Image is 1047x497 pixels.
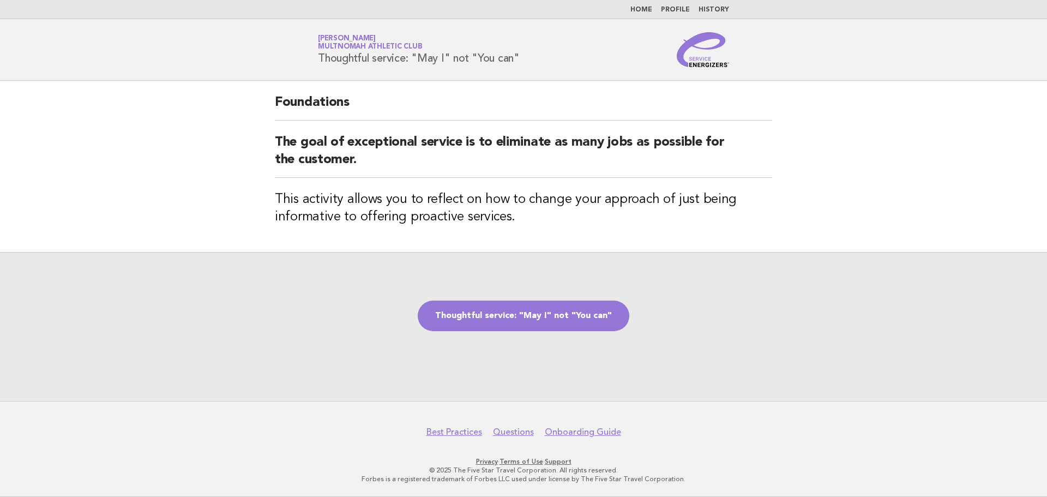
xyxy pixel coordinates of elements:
[500,458,543,465] a: Terms of Use
[318,35,520,64] h1: Thoughtful service: "May I" not "You can"
[275,191,772,226] h3: This activity allows you to reflect on how to change your approach of just being informative to o...
[418,301,629,331] a: Thoughtful service: "May I" not "You can"
[318,35,422,50] a: [PERSON_NAME]Multnomah Athletic Club
[275,94,772,121] h2: Foundations
[630,7,652,13] a: Home
[190,457,857,466] p: · ·
[318,44,422,51] span: Multnomah Athletic Club
[493,427,534,438] a: Questions
[699,7,729,13] a: History
[545,458,571,465] a: Support
[677,32,729,67] img: Service Energizers
[190,466,857,475] p: © 2025 The Five Star Travel Corporation. All rights reserved.
[545,427,621,438] a: Onboarding Guide
[426,427,482,438] a: Best Practices
[476,458,498,465] a: Privacy
[190,475,857,483] p: Forbes is a registered trademark of Forbes LLC used under license by The Five Star Travel Corpora...
[661,7,690,13] a: Profile
[275,134,772,178] h2: The goal of exceptional service is to eliminate as many jobs as possible for the customer.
